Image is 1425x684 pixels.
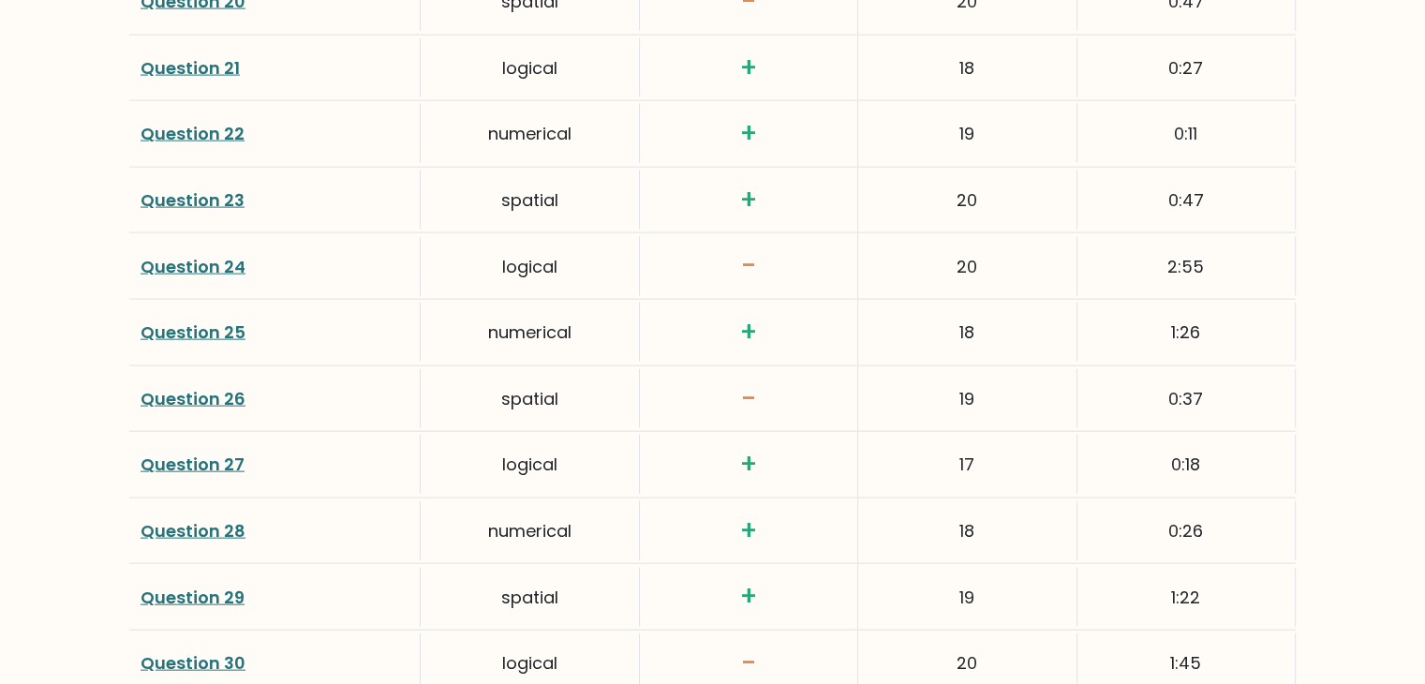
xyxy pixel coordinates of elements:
a: Question 30 [141,651,245,675]
h3: + [651,515,846,547]
div: spatial [421,568,639,627]
div: 0:47 [1077,171,1296,230]
a: Question 25 [141,320,245,344]
h3: - [651,383,846,415]
div: 0:26 [1077,501,1296,560]
div: 18 [858,38,1076,97]
a: Question 27 [141,453,245,476]
div: 0:18 [1077,435,1296,494]
div: logical [421,38,639,97]
div: numerical [421,501,639,560]
div: spatial [421,171,639,230]
h3: + [651,317,846,349]
div: 0:27 [1077,38,1296,97]
div: numerical [421,303,639,362]
div: numerical [421,104,639,163]
div: 19 [858,369,1076,428]
div: 19 [858,568,1076,627]
h3: - [651,250,846,282]
a: Question 29 [141,586,245,609]
h3: - [651,647,846,679]
h3: + [651,118,846,150]
h3: + [651,185,846,216]
div: logical [421,435,639,494]
div: 1:22 [1077,568,1296,627]
div: logical [421,237,639,296]
a: Question 23 [141,188,245,212]
h3: + [651,581,846,613]
div: 20 [858,237,1076,296]
a: Question 24 [141,255,245,278]
a: Question 22 [141,122,245,145]
a: Question 26 [141,387,245,410]
div: 20 [858,171,1076,230]
div: 0:37 [1077,369,1296,428]
div: 18 [858,303,1076,362]
a: Question 21 [141,56,240,80]
div: 17 [858,435,1076,494]
h3: + [651,52,846,84]
div: 1:26 [1077,303,1296,362]
div: 0:11 [1077,104,1296,163]
h3: + [651,449,846,481]
div: 18 [858,501,1076,560]
div: spatial [421,369,639,428]
div: 19 [858,104,1076,163]
a: Question 28 [141,519,245,543]
div: 2:55 [1077,237,1296,296]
